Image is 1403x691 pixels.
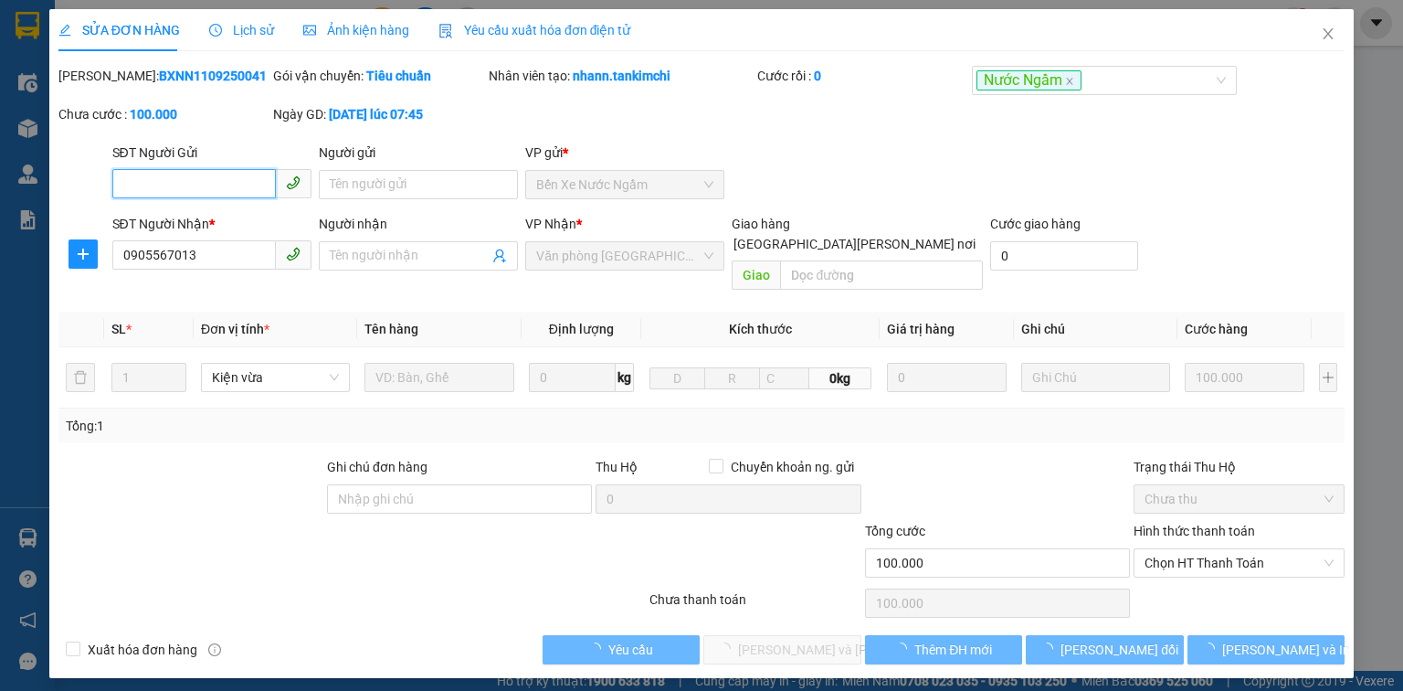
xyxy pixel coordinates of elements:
span: Tên hàng [364,322,418,336]
button: [PERSON_NAME] đổi [1026,635,1184,664]
span: SỬA ĐƠN HÀNG [58,23,180,37]
span: Chuyển khoản ng. gửi [723,457,861,477]
span: Thu Hộ [596,460,638,474]
div: Cước rồi : [757,66,968,86]
b: BXNN1109250041 [159,69,267,83]
span: Kiện vừa [212,364,340,391]
span: Giá trị hàng [887,322,955,336]
span: Lịch sử [209,23,274,37]
span: Giao [732,260,780,290]
b: 100.000 [130,107,177,122]
input: Ghi chú đơn hàng [327,484,592,514]
button: plus [69,239,98,269]
input: Cước giao hàng [990,241,1138,271]
input: VD: Bàn, Ghế [364,363,514,392]
div: Người gửi [319,143,518,163]
div: Chưa cước : [58,104,269,124]
span: user-add [492,249,507,263]
div: Người nhận [319,214,518,234]
div: Gói vận chuyển: [273,66,484,86]
div: SĐT Người Gửi [112,143,311,163]
span: Văn phòng Đà Nẵng [536,242,713,270]
span: Bến Xe Nước Ngầm [536,171,713,198]
span: close [1321,27,1335,41]
span: Giao hàng [732,217,790,231]
input: 0 [887,363,1007,392]
span: SL [111,322,126,336]
span: Yêu cầu [608,640,653,660]
span: loading [1202,643,1222,655]
span: Xuất hóa đơn hàng [80,640,205,660]
button: Thêm ĐH mới [865,635,1023,664]
button: Close [1303,9,1354,60]
input: C [759,367,809,389]
span: Yêu cầu xuất hóa đơn điện tử [438,23,631,37]
th: Ghi chú [1014,312,1178,347]
span: close [1065,77,1074,86]
span: info-circle [208,643,221,656]
div: Ngày GD: [273,104,484,124]
span: kg [616,363,634,392]
span: phone [286,247,301,261]
b: Tiêu chuẩn [366,69,431,83]
span: Kích thước [729,322,792,336]
span: clock-circle [209,24,222,37]
span: VP Nhận [525,217,576,231]
span: edit [58,24,71,37]
span: plus [69,247,97,261]
b: 0 [814,69,821,83]
div: SĐT Người Nhận [112,214,311,234]
label: Cước giao hàng [990,217,1081,231]
button: [PERSON_NAME] và [PERSON_NAME] hàng [703,635,861,664]
span: Thêm ĐH mới [914,640,992,660]
span: loading [588,643,608,655]
div: Trạng thái Thu Hộ [1134,457,1345,477]
label: Ghi chú đơn hàng [327,460,427,474]
button: [PERSON_NAME] và In [1187,635,1345,664]
div: Nhân viên tạo: [489,66,754,86]
span: 0kg [809,367,870,389]
span: Nước Ngầm [976,70,1081,91]
input: Dọc đường [780,260,983,290]
img: icon [438,24,453,38]
span: Chưa thu [1145,485,1334,513]
span: [GEOGRAPHIC_DATA][PERSON_NAME] nơi [726,234,983,254]
div: [PERSON_NAME]: [58,66,269,86]
span: picture [303,24,316,37]
span: loading [1040,643,1060,655]
input: D [649,367,705,389]
div: VP gửi [525,143,724,163]
span: phone [286,175,301,190]
input: 0 [1185,363,1304,392]
button: delete [66,363,95,392]
button: plus [1319,363,1337,392]
span: [PERSON_NAME] đổi [1060,640,1178,660]
span: Chọn HT Thanh Toán [1145,549,1334,577]
div: Chưa thanh toán [648,590,862,622]
input: R [704,367,760,389]
span: loading [894,643,914,655]
input: Ghi Chú [1021,363,1171,392]
span: Ảnh kiện hàng [303,23,409,37]
span: Cước hàng [1185,322,1248,336]
span: Tổng cước [865,524,925,538]
div: Tổng: 1 [66,416,543,436]
label: Hình thức thanh toán [1134,524,1255,538]
span: [PERSON_NAME] và In [1222,640,1350,660]
button: Yêu cầu [543,635,701,664]
span: Định lượng [549,322,614,336]
b: [DATE] lúc 07:45 [329,107,423,122]
b: nhann.tankimchi [573,69,670,83]
span: Đơn vị tính [201,322,269,336]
